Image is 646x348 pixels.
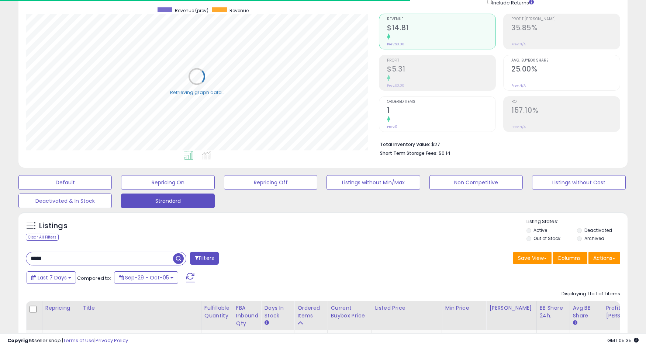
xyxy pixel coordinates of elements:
[511,59,620,63] span: Avg. Buybox Share
[380,141,430,147] b: Total Inventory Value:
[26,234,59,241] div: Clear All Filters
[7,337,128,344] div: seller snap | |
[114,271,178,284] button: Sep-29 - Oct-05
[540,304,567,320] div: BB Share 24h.
[121,194,214,208] button: Strandard
[387,83,404,88] small: Prev: $0.00
[7,337,34,344] strong: Copyright
[489,304,533,312] div: [PERSON_NAME]
[584,235,604,241] label: Archived
[573,304,600,320] div: Avg BB Share
[125,274,169,281] span: Sep-29 - Oct-05
[562,290,620,297] div: Displaying 1 to 1 of 1 items
[27,271,76,284] button: Last 7 Days
[264,320,269,326] small: Days In Stock.
[18,175,112,190] button: Default
[387,24,495,34] h2: $14.81
[380,139,615,148] li: $27
[584,227,612,233] label: Deactivated
[77,275,111,282] span: Compared to:
[573,320,577,326] small: Avg BB Share.
[445,304,483,312] div: Min Price
[429,175,523,190] button: Non Competitive
[121,175,214,190] button: Repricing On
[387,106,495,116] h2: 1
[511,24,620,34] h2: 35.85%
[532,175,625,190] button: Listings without Cost
[83,304,198,312] div: Title
[511,17,620,21] span: Profit [PERSON_NAME]
[170,89,224,96] div: Retrieving graph data..
[439,150,450,157] span: $0.14
[190,252,219,265] button: Filters
[380,150,438,156] b: Short Term Storage Fees:
[511,83,526,88] small: Prev: N/A
[63,337,94,344] a: Terms of Use
[96,337,128,344] a: Privacy Policy
[327,175,420,190] button: Listings without Min/Max
[526,218,628,225] p: Listing States:
[387,65,495,75] h2: $5.31
[387,59,495,63] span: Profit
[511,65,620,75] h2: 25.00%
[511,106,620,116] h2: 157.10%
[511,125,526,129] small: Prev: N/A
[224,175,317,190] button: Repricing Off
[533,227,547,233] label: Active
[331,304,369,320] div: Current Buybox Price
[513,252,552,264] button: Save View
[236,304,258,327] div: FBA inbound Qty
[387,42,404,46] small: Prev: $0.00
[45,304,77,312] div: Repricing
[375,304,439,312] div: Listed Price
[557,254,581,262] span: Columns
[297,304,324,320] div: Ordered Items
[387,125,397,129] small: Prev: 0
[511,100,620,104] span: ROI
[387,100,495,104] span: Ordered Items
[204,304,230,320] div: Fulfillable Quantity
[533,235,560,241] label: Out of Stock
[39,221,68,231] h5: Listings
[553,252,587,264] button: Columns
[588,252,620,264] button: Actions
[607,337,639,344] span: 2025-10-13 05:35 GMT
[264,304,291,320] div: Days In Stock
[511,42,526,46] small: Prev: N/A
[38,274,67,281] span: Last 7 Days
[18,194,112,208] button: Deactivated & In Stock
[387,17,495,21] span: Revenue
